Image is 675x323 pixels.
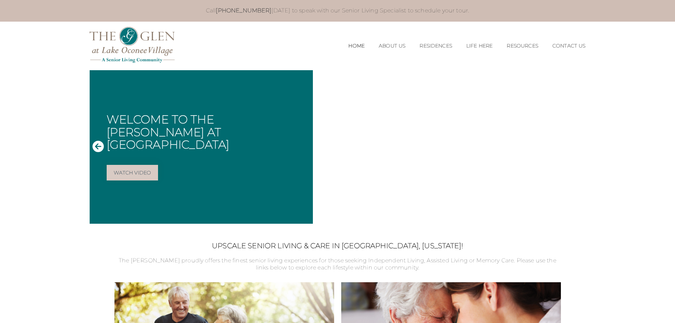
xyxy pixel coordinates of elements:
[114,241,561,250] h2: Upscale Senior Living & Care in [GEOGRAPHIC_DATA], [US_STATE]!
[572,140,583,154] button: Next Slide
[379,43,405,49] a: About Us
[552,43,586,49] a: Contact Us
[313,70,586,224] iframe: Embedded Vimeo Video
[466,43,493,49] a: Life Here
[107,113,307,151] h1: Welcome to The [PERSON_NAME] at [GEOGRAPHIC_DATA]
[114,257,561,272] p: The [PERSON_NAME] proudly offers the finest senior living experiences for those seeking Independe...
[420,43,452,49] a: Residences
[97,7,579,15] p: Call [DATE] to speak with our Senior Living Specialist to schedule your tour.
[90,27,175,63] img: The Glen Lake Oconee Home
[90,70,586,224] div: Slide 1 of 1
[107,165,158,180] a: Watch Video
[507,43,538,49] a: Resources
[216,7,271,14] a: [PHONE_NUMBER]
[348,43,365,49] a: Home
